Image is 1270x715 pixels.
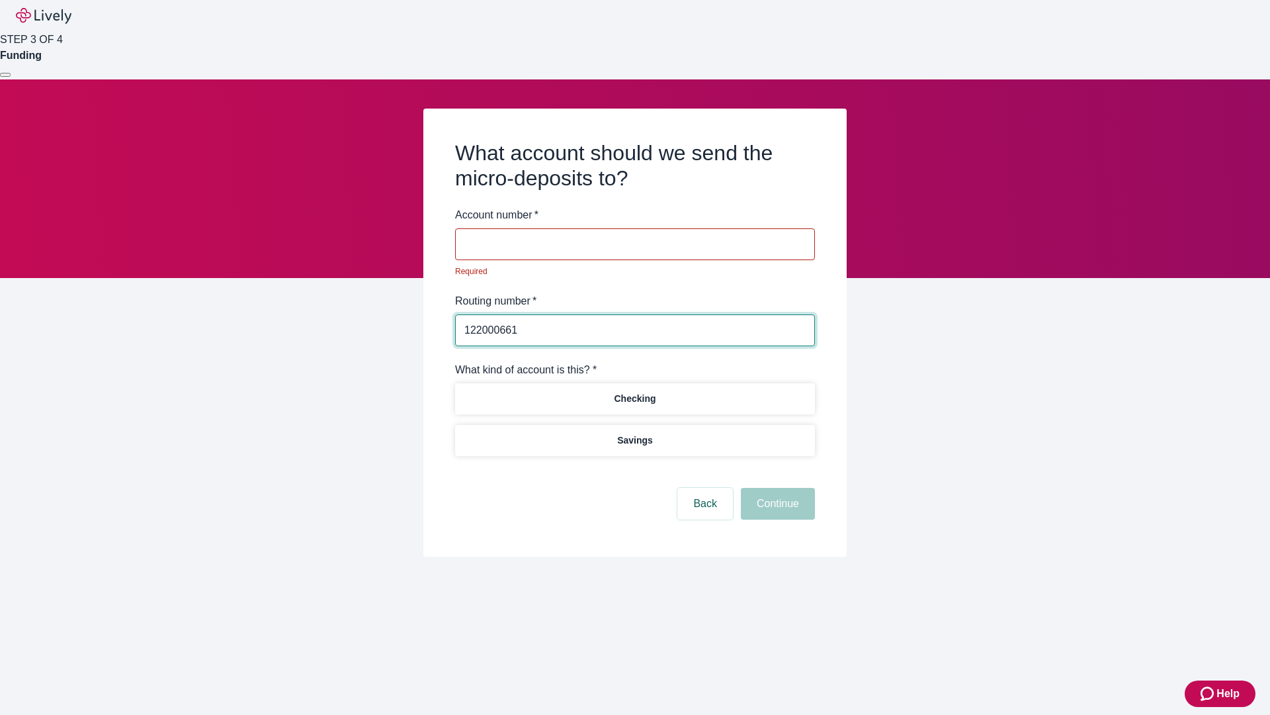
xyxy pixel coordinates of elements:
label: Routing number [455,293,536,309]
svg: Zendesk support icon [1201,686,1216,702]
button: Checking [455,383,815,414]
p: Checking [614,392,656,406]
label: What kind of account is this? * [455,362,597,378]
button: Back [677,488,733,520]
button: Zendesk support iconHelp [1185,681,1255,707]
h2: What account should we send the micro-deposits to? [455,140,815,191]
img: Lively [16,8,71,24]
p: Savings [617,434,653,448]
span: Help [1216,686,1240,702]
p: Required [455,265,806,277]
label: Account number [455,207,538,223]
button: Savings [455,425,815,456]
